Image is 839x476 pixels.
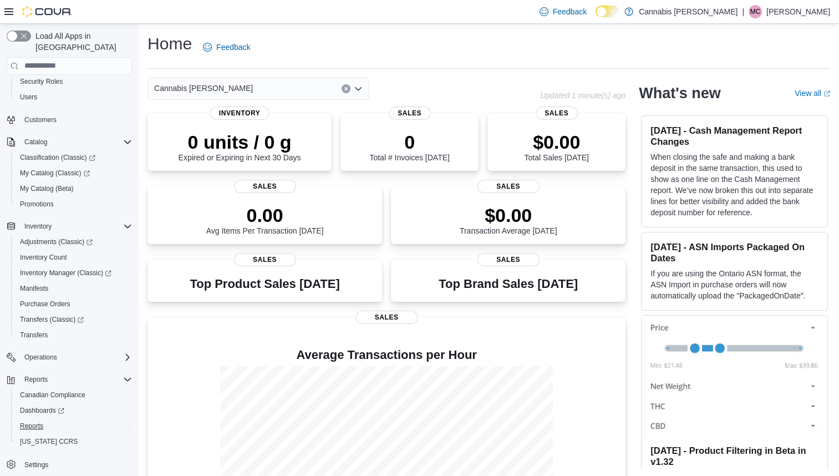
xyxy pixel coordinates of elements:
a: My Catalog (Classic) [16,166,94,180]
span: Manifests [16,282,132,295]
span: Reports [24,375,48,384]
span: Canadian Compliance [16,388,132,402]
span: Transfers [16,328,132,342]
button: Catalog [20,135,52,149]
p: Cannabis [PERSON_NAME] [639,5,738,18]
span: Purchase Orders [16,297,132,311]
a: View allExternal link [795,89,830,98]
button: Operations [2,350,136,365]
span: My Catalog (Beta) [16,182,132,195]
span: Security Roles [16,75,132,88]
button: Inventory [20,220,56,233]
p: | [742,5,744,18]
a: Dashboards [11,403,136,418]
span: Reports [20,422,43,431]
h3: [DATE] - Cash Management Report Changes [650,125,818,147]
button: Clear input [342,84,350,93]
span: Transfers (Classic) [20,315,84,324]
span: Dashboards [16,404,132,417]
p: If you are using the Ontario ASN format, the ASN Import in purchase orders will now automatically... [650,268,818,301]
button: Inventory Count [11,250,136,265]
p: $0.00 [524,131,588,153]
span: Inventory [24,222,52,231]
span: Sales [355,311,418,324]
span: Inventory Count [20,253,67,262]
span: Promotions [16,198,132,211]
a: Inventory Manager (Classic) [11,265,136,281]
h2: What's new [639,84,720,102]
a: Settings [20,458,53,472]
span: Users [16,90,132,104]
span: Sales [477,253,540,266]
span: Customers [24,115,57,124]
button: Reports [20,373,52,386]
button: Canadian Compliance [11,387,136,403]
input: Dark Mode [596,6,619,17]
span: Inventory Count [16,251,132,264]
a: Purchase Orders [16,297,75,311]
span: Cannabis [PERSON_NAME] [154,82,253,95]
span: Users [20,93,37,102]
a: Promotions [16,198,58,211]
button: Inventory [2,219,136,234]
span: Inventory [210,107,270,120]
div: Avg Items Per Transaction [DATE] [206,204,324,235]
span: Transfers (Classic) [16,313,132,326]
span: Inventory Manager (Classic) [20,269,111,277]
span: My Catalog (Beta) [20,184,74,193]
span: Feedback [553,6,587,17]
p: 0 units / 0 g [179,131,301,153]
a: Transfers (Classic) [11,312,136,327]
a: Customers [20,113,61,126]
span: Operations [24,353,57,362]
span: Promotions [20,200,54,209]
div: Transaction Average [DATE] [460,204,557,235]
span: Settings [20,457,132,471]
a: My Catalog (Beta) [16,182,78,195]
span: Sales [389,107,430,120]
p: [PERSON_NAME] [766,5,830,18]
span: Catalog [20,135,132,149]
span: Classification (Classic) [20,153,95,162]
button: Promotions [11,196,136,212]
img: Cova [22,6,72,17]
span: Purchase Orders [20,300,70,308]
span: Feedback [216,42,250,53]
span: Transfers [20,331,48,340]
span: Dashboards [20,406,64,415]
a: Adjustments (Classic) [11,234,136,250]
button: Operations [20,351,62,364]
span: Sales [234,253,296,266]
a: My Catalog (Classic) [11,165,136,181]
button: Reports [2,372,136,387]
span: [US_STATE] CCRS [20,437,78,446]
span: My Catalog (Classic) [20,169,90,178]
h3: Top Product Sales [DATE] [190,277,339,291]
a: Dashboards [16,404,69,417]
span: Inventory [20,220,132,233]
span: Washington CCRS [16,435,132,448]
span: Customers [20,113,132,126]
button: Security Roles [11,74,136,89]
p: Updated 1 minute(s) ago [540,91,626,100]
p: 0.00 [206,204,324,226]
button: Open list of options [354,84,363,93]
a: Inventory Manager (Classic) [16,266,116,280]
span: Canadian Compliance [20,391,85,399]
span: Reports [16,419,132,433]
span: Inventory Manager (Classic) [16,266,132,280]
a: Transfers [16,328,52,342]
a: Reports [16,419,48,433]
div: Mike Cochrane [749,5,762,18]
h3: [DATE] - Product Filtering in Beta in v1.32 [650,445,818,467]
button: Transfers [11,327,136,343]
span: Classification (Classic) [16,151,132,164]
a: Feedback [199,36,255,58]
button: Purchase Orders [11,296,136,312]
a: Classification (Classic) [16,151,100,164]
a: Adjustments (Classic) [16,235,97,249]
span: Security Roles [20,77,63,86]
span: Reports [20,373,132,386]
a: Feedback [535,1,591,23]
